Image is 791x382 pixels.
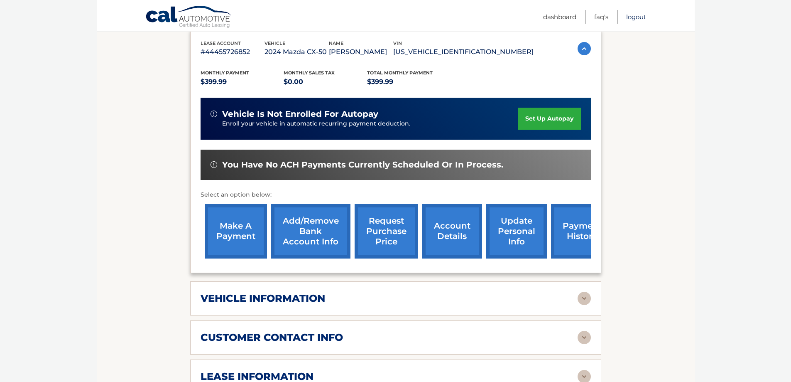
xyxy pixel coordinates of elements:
[264,40,285,46] span: vehicle
[222,160,503,170] span: You have no ACH payments currently scheduled or in process.
[222,119,519,128] p: Enroll your vehicle in automatic recurring payment deduction.
[201,40,241,46] span: lease account
[222,109,378,119] span: vehicle is not enrolled for autopay
[355,204,418,259] a: request purchase price
[367,76,451,88] p: $399.99
[594,10,608,24] a: FAQ's
[543,10,576,24] a: Dashboard
[518,108,580,130] a: set up autopay
[284,70,335,76] span: Monthly sales Tax
[367,70,433,76] span: Total Monthly Payment
[211,111,217,117] img: alert-white.svg
[551,204,613,259] a: payment history
[201,70,249,76] span: Monthly Payment
[578,42,591,55] img: accordion-active.svg
[486,204,547,259] a: update personal info
[201,46,265,58] p: #44455726852
[578,331,591,344] img: accordion-rest.svg
[393,46,534,58] p: [US_VEHICLE_IDENTIFICATION_NUMBER]
[578,292,591,305] img: accordion-rest.svg
[201,76,284,88] p: $399.99
[201,190,591,200] p: Select an option below:
[329,40,343,46] span: name
[393,40,402,46] span: vin
[211,161,217,168] img: alert-white.svg
[205,204,267,259] a: make a payment
[201,292,325,305] h2: vehicle information
[264,46,329,58] p: 2024 Mazda CX-50
[422,204,482,259] a: account details
[329,46,393,58] p: [PERSON_NAME]
[145,5,233,30] a: Cal Automotive
[201,331,343,344] h2: customer contact info
[284,76,367,88] p: $0.00
[626,10,646,24] a: Logout
[271,204,350,259] a: Add/Remove bank account info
